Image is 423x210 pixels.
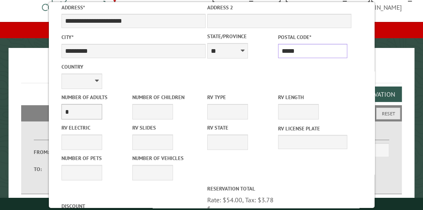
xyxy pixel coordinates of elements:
[207,185,351,193] label: Reservation Total
[61,33,206,41] label: City
[207,124,276,132] label: RV State
[34,165,55,173] label: To:
[207,196,274,204] span: Rate: $54.00, Tax: $3.78
[207,93,276,101] label: RV Type
[207,4,351,11] label: Address 2
[207,32,276,40] label: State/Province
[21,105,402,121] h2: Filters
[61,202,206,210] label: Discount
[278,125,347,132] label: RV License Plate
[132,124,202,132] label: RV Slides
[132,154,202,162] label: Number of Vehicles
[61,63,206,71] label: Country
[61,154,131,162] label: Number of Pets
[21,61,402,83] h1: Reservations
[34,148,55,156] label: From:
[278,33,347,41] label: Postal Code
[34,131,121,140] label: Dates
[278,93,347,101] label: RV Length
[61,124,131,132] label: RV Electric
[61,4,206,11] label: Address
[376,108,400,119] button: Reset
[61,93,131,101] label: Number of Adults
[132,93,202,101] label: Number of Children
